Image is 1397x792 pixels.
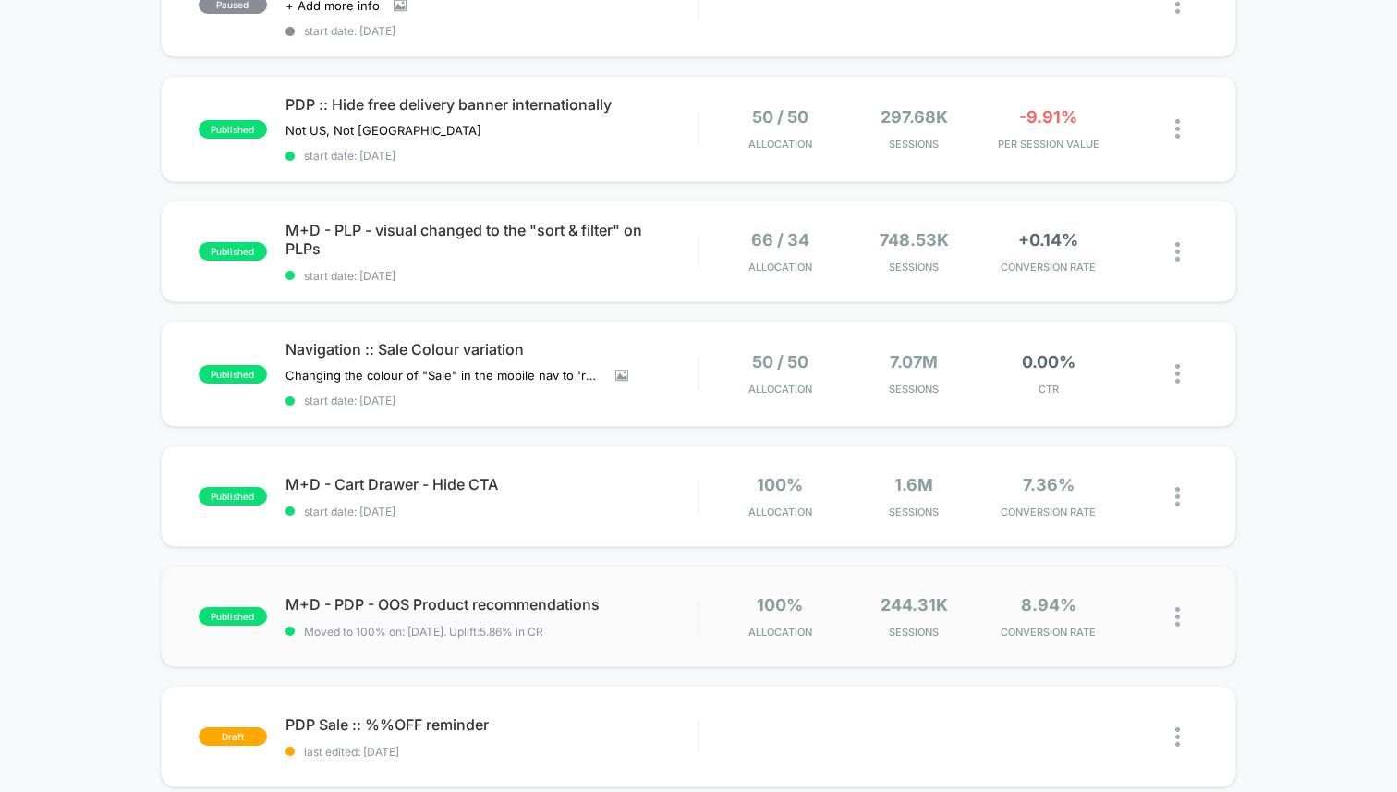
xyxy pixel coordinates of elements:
[752,352,808,372] span: 50 / 50
[757,475,803,494] span: 100%
[1175,607,1180,627] img: close
[748,383,812,396] span: Allocation
[285,221,698,258] span: M+D - PLP - visual changed to the "sort & filter" on PLPs
[285,95,698,114] span: PDP :: Hide free delivery banner internationally
[285,269,698,283] span: start date: [DATE]
[1175,727,1180,747] img: close
[748,138,812,151] span: Allocation
[285,475,698,493] span: M+D - Cart Drawer - Hide CTA
[894,475,933,494] span: 1.6M
[1023,475,1075,494] span: 7.36%
[757,595,803,615] span: 100%
[748,261,812,274] span: Allocation
[285,715,698,734] span: PDP Sale :: %%OFF reminder
[199,727,267,746] span: draft
[199,242,267,261] span: published
[1022,352,1075,372] span: 0.00%
[881,595,948,615] span: 244.31k
[285,595,698,614] span: M+D - PDP - OOS Product recommendations
[752,107,808,127] span: 50 / 50
[199,365,267,384] span: published
[1175,242,1180,262] img: close
[890,352,938,372] span: 7.07M
[1021,595,1076,615] span: 8.94%
[880,230,949,250] span: 748.53k
[285,24,698,38] span: start date: [DATE]
[881,107,948,127] span: 297.68k
[285,505,698,518] span: start date: [DATE]
[986,138,1111,151] span: PER SESSION VALUE
[852,138,977,151] span: Sessions
[852,383,977,396] span: Sessions
[751,230,809,250] span: 66 / 34
[1018,230,1078,250] span: +0.14%
[285,149,698,163] span: start date: [DATE]
[1019,107,1077,127] span: -9.91%
[1175,487,1180,506] img: close
[852,261,977,274] span: Sessions
[1175,119,1180,139] img: close
[748,506,812,518] span: Allocation
[852,626,977,639] span: Sessions
[199,120,267,139] span: published
[285,123,481,138] span: Not US, Not [GEOGRAPHIC_DATA]
[986,626,1111,639] span: CONVERSION RATE
[304,625,543,639] span: Moved to 100% on: [DATE] . Uplift: 5.86% in CR
[285,368,601,383] span: Changing the colour of "Sale" in the mobile nav to 'red'
[852,506,977,518] span: Sessions
[1175,364,1180,384] img: close
[199,607,267,626] span: published
[986,383,1111,396] span: CTR
[986,506,1111,518] span: CONVERSION RATE
[199,487,267,506] span: published
[285,745,698,759] span: last edited: [DATE]
[285,394,698,408] span: start date: [DATE]
[986,261,1111,274] span: CONVERSION RATE
[748,626,812,639] span: Allocation
[285,340,698,359] span: Navigation :: Sale Colour variation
